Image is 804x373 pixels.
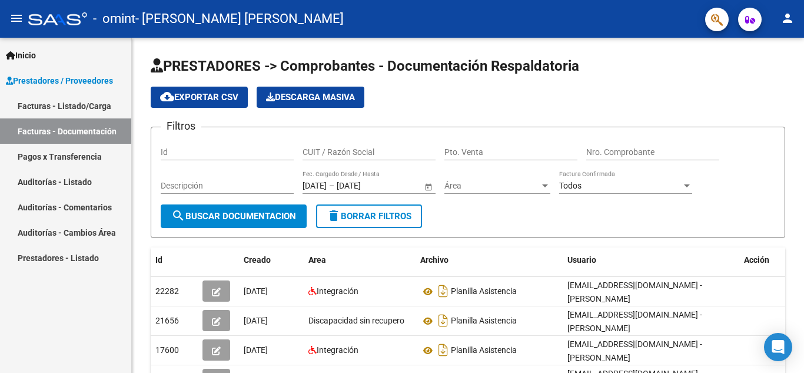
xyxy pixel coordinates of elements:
input: Fecha inicio [303,181,327,191]
span: - [PERSON_NAME] [PERSON_NAME] [135,6,344,32]
span: Archivo [420,255,448,265]
datatable-header-cell: Acción [739,247,798,273]
span: Discapacidad sin recupero [308,316,404,325]
datatable-header-cell: Id [151,247,198,273]
span: – [329,181,334,191]
div: Open Intercom Messenger [764,333,792,361]
button: Borrar Filtros [316,204,422,228]
span: Area [308,255,326,265]
span: Acción [744,255,769,265]
span: Inicio [6,49,36,62]
span: Integración [317,286,358,296]
button: Buscar Documentacion [161,204,307,228]
mat-icon: search [171,209,185,223]
span: Creado [244,255,271,265]
span: Planilla Asistencia [451,346,517,355]
span: Planilla Asistencia [451,316,517,326]
datatable-header-cell: Archivo [416,247,563,273]
span: 21656 [155,316,179,325]
span: Exportar CSV [160,92,238,103]
span: Todos [559,181,582,190]
span: [DATE] [244,345,268,355]
i: Descargar documento [436,282,451,301]
span: Planilla Asistencia [451,287,517,296]
input: Fecha fin [337,181,394,191]
app-download-masive: Descarga masiva de comprobantes (adjuntos) [257,87,364,108]
span: Borrar Filtros [327,211,411,222]
button: Descarga Masiva [257,87,364,108]
button: Open calendar [422,180,434,193]
mat-icon: cloud_download [160,90,174,104]
datatable-header-cell: Creado [239,247,304,273]
span: Prestadores / Proveedores [6,74,113,87]
mat-icon: person [780,11,795,25]
span: [EMAIL_ADDRESS][DOMAIN_NAME] - [PERSON_NAME] [567,339,702,362]
span: Id [155,255,162,265]
mat-icon: delete [327,209,341,223]
span: [DATE] [244,286,268,296]
span: [DATE] [244,316,268,325]
span: 22282 [155,286,179,296]
span: Buscar Documentacion [171,211,296,222]
h3: Filtros [161,118,201,134]
span: Usuario [567,255,596,265]
span: 17600 [155,345,179,355]
mat-icon: menu [9,11,24,25]
span: [EMAIL_ADDRESS][DOMAIN_NAME] - [PERSON_NAME] [567,310,702,333]
span: Área [444,181,540,191]
datatable-header-cell: Area [304,247,416,273]
button: Exportar CSV [151,87,248,108]
i: Descargar documento [436,311,451,330]
span: Integración [317,345,358,355]
span: PRESTADORES -> Comprobantes - Documentación Respaldatoria [151,58,579,74]
datatable-header-cell: Usuario [563,247,739,273]
i: Descargar documento [436,341,451,359]
span: - omint [93,6,135,32]
span: Descarga Masiva [266,92,355,103]
span: [EMAIL_ADDRESS][DOMAIN_NAME] - [PERSON_NAME] [567,280,702,303]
